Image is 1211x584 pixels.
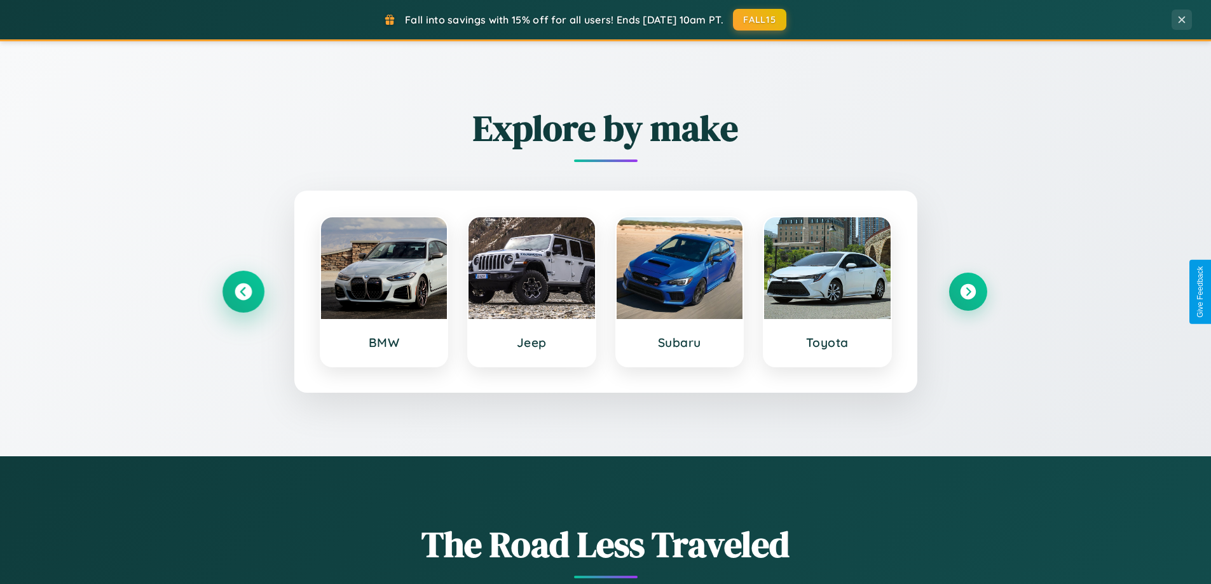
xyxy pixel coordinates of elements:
[224,520,987,569] h1: The Road Less Traveled
[733,9,786,31] button: FALL15
[481,335,582,350] h3: Jeep
[334,335,435,350] h3: BMW
[1196,266,1205,318] div: Give Feedback
[405,13,723,26] span: Fall into savings with 15% off for all users! Ends [DATE] 10am PT.
[629,335,730,350] h3: Subaru
[777,335,878,350] h3: Toyota
[224,104,987,153] h2: Explore by make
